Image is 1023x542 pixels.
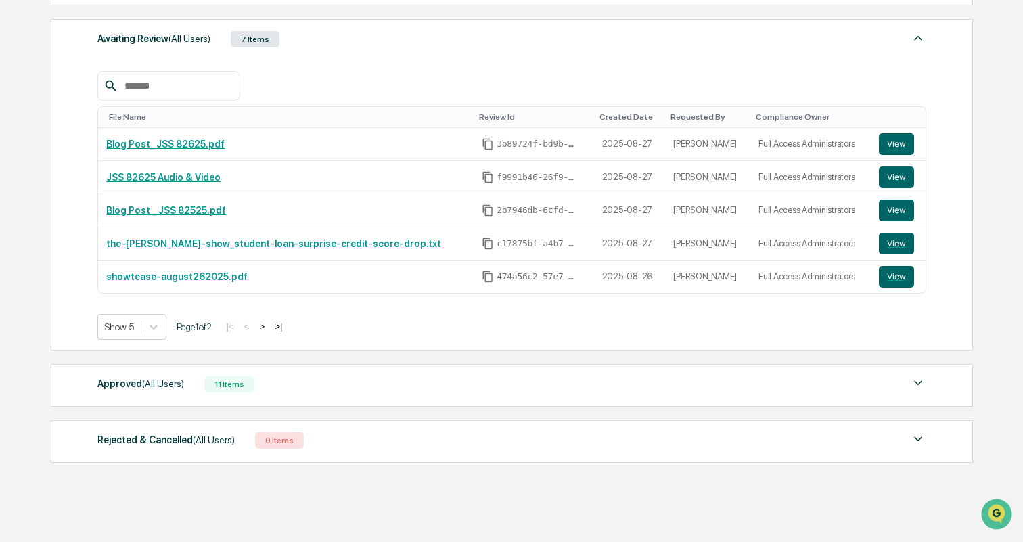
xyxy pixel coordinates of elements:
a: View [879,266,917,288]
img: caret [910,30,926,46]
div: 🗄️ [98,172,109,183]
td: 2025-08-27 [594,227,666,261]
span: Data Lookup [27,196,85,210]
span: Copy Id [482,238,494,250]
span: Copy Id [482,271,494,283]
span: (All Users) [142,378,184,389]
span: Pylon [135,229,164,240]
span: (All Users) [193,434,235,445]
td: Full Access Administrators [750,194,871,227]
a: View [879,166,917,188]
button: View [879,266,914,288]
td: [PERSON_NAME] [665,227,750,261]
iframe: Open customer support [980,497,1016,534]
div: 🔎 [14,198,24,208]
a: Blog Post_ JSS 82625.pdf [106,139,225,150]
a: 🗄️Attestations [93,165,173,189]
div: We're available if you need us! [46,117,171,128]
span: Attestations [112,171,168,184]
td: Full Access Administrators [750,161,871,194]
td: [PERSON_NAME] [665,161,750,194]
div: Rejected & Cancelled [97,431,235,449]
a: View [879,200,917,221]
a: 🔎Data Lookup [8,191,91,215]
a: Blog Post _ JSS 82525.pdf [106,205,226,216]
div: 0 Items [255,432,304,449]
a: showtease-august262025.pdf [106,271,248,282]
td: [PERSON_NAME] [665,261,750,293]
span: Copy Id [482,138,494,150]
button: Start new chat [230,108,246,124]
a: Powered byPylon [95,229,164,240]
td: Full Access Administrators [750,227,871,261]
button: < [240,321,254,332]
td: [PERSON_NAME] [665,128,750,161]
div: Toggle SortBy [882,112,920,122]
td: 2025-08-27 [594,128,666,161]
a: View [879,233,917,254]
div: 11 Items [204,376,254,392]
td: [PERSON_NAME] [665,194,750,227]
a: the-[PERSON_NAME]-show_student-loan-surprise-credit-score-drop.txt [106,238,441,249]
td: 2025-08-27 [594,161,666,194]
td: 2025-08-27 [594,194,666,227]
span: Page 1 of 2 [177,321,212,332]
button: View [879,166,914,188]
span: Copy Id [482,204,494,217]
img: caret [910,431,926,447]
img: 1746055101610-c473b297-6a78-478c-a979-82029cc54cd1 [14,104,38,128]
a: View [879,133,917,155]
span: 2b7946db-6cfd-4506-bc1a-6e1822eb2a58 [497,205,578,216]
span: Preclearance [27,171,87,184]
div: Toggle SortBy [599,112,660,122]
span: (All Users) [168,33,210,44]
div: Toggle SortBy [670,112,745,122]
button: View [879,200,914,221]
span: 474a56c2-57e7-4907-b0ae-56ba997a52ed [497,271,578,282]
p: How can we help? [14,28,246,50]
td: Full Access Administrators [750,261,871,293]
button: > [255,321,269,332]
button: View [879,133,914,155]
div: Toggle SortBy [109,112,468,122]
div: 🖐️ [14,172,24,183]
span: Copy Id [482,171,494,183]
div: Start new chat [46,104,222,117]
div: Toggle SortBy [756,112,865,122]
div: Approved [97,375,184,392]
div: 7 Items [231,31,279,47]
button: |< [222,321,237,332]
div: Awaiting Review [97,30,210,47]
button: View [879,233,914,254]
button: >| [271,321,286,332]
span: c17875bf-a4b7-44c7-a17c-49ec451c6e40 [497,238,578,249]
a: 🖐️Preclearance [8,165,93,189]
img: caret [910,375,926,391]
div: Toggle SortBy [479,112,588,122]
input: Clear [35,62,223,76]
span: 3b89724f-bd9b-4c10-9c95-11eebf94cb5f [497,139,578,150]
a: JSS 82625 Audio & Video [106,172,221,183]
span: f9991b46-26f9-4408-9123-c4871407fa95 [497,172,578,183]
td: Full Access Administrators [750,128,871,161]
td: 2025-08-26 [594,261,666,293]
